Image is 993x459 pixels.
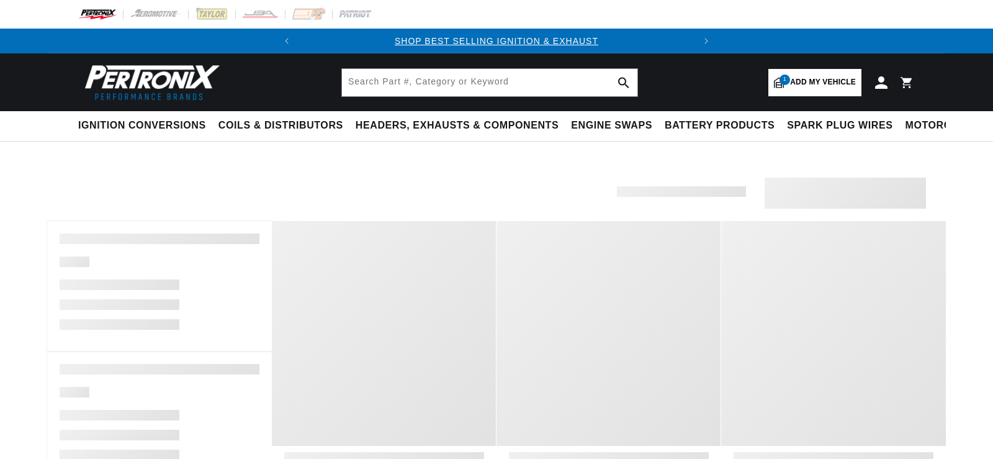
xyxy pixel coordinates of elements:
span: Engine Swaps [571,119,652,132]
summary: Coils & Distributors [212,111,349,140]
summary: Engine Swaps [565,111,658,140]
span: Spark Plug Wires [787,119,892,132]
span: Ignition Conversions [78,119,206,132]
button: Translation missing: en.sections.announcements.next_announcement [694,29,719,53]
summary: Headers, Exhausts & Components [349,111,565,140]
span: Headers, Exhausts & Components [356,119,559,132]
input: Search Part #, Category or Keyword [342,69,637,96]
button: Search Part #, Category or Keyword [610,69,637,96]
summary: Ignition Conversions [78,111,212,140]
summary: Spark Plug Wires [781,111,899,140]
summary: Motorcycle [899,111,986,140]
span: Coils & Distributors [218,119,343,132]
span: Add my vehicle [790,76,856,88]
span: 1 [780,75,790,85]
button: Translation missing: en.sections.announcements.previous_announcement [274,29,299,53]
a: SHOP BEST SELLING IGNITION & EXHAUST [395,36,598,46]
div: Announcement [299,34,694,48]
slideshow-component: Translation missing: en.sections.announcements.announcement_bar [47,29,946,53]
img: Pertronix [78,61,221,104]
summary: Battery Products [658,111,781,140]
div: 1 of 2 [299,34,694,48]
span: Motorcycle [905,119,979,132]
span: Battery Products [665,119,775,132]
a: 1Add my vehicle [768,69,861,96]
